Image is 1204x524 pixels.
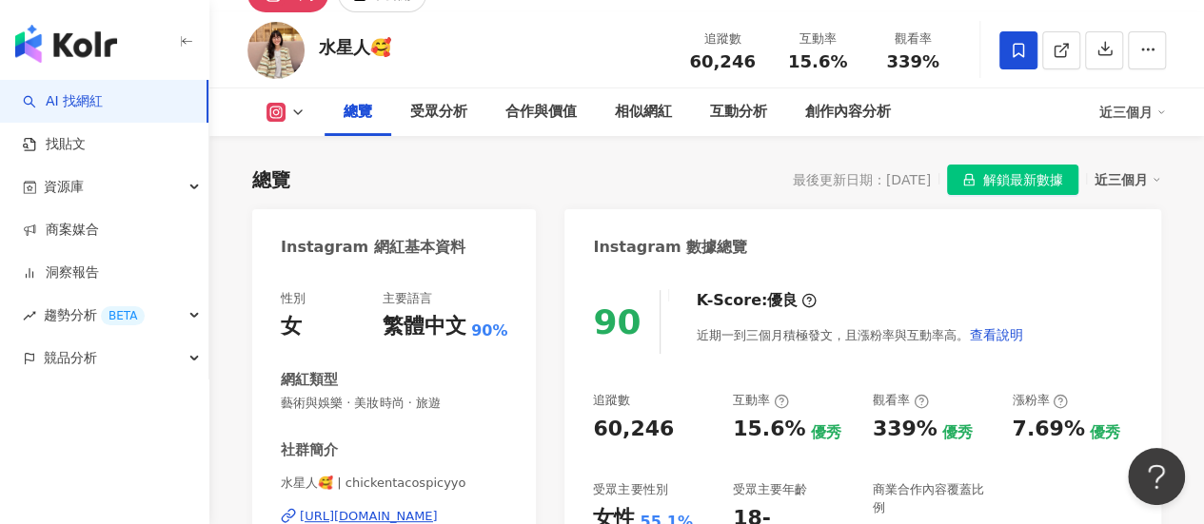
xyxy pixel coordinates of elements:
div: Instagram 網紅基本資料 [281,237,465,258]
span: 競品分析 [44,337,97,379]
span: 解鎖最新數據 [983,165,1063,196]
div: 觀看率 [873,392,929,409]
span: 資源庫 [44,165,84,208]
div: 追蹤數 [593,392,630,409]
a: searchAI 找網紅 [23,92,103,111]
span: 90% [471,320,507,341]
span: 15.6% [788,52,847,71]
div: 追蹤數 [686,29,759,49]
div: 繁體中文 [383,312,466,341]
div: 優秀 [1090,422,1120,443]
img: KOL Avatar [247,22,305,79]
div: 優秀 [942,422,973,443]
div: 受眾分析 [410,101,467,124]
a: 洞察報告 [23,263,99,282]
div: 339% [873,415,938,444]
span: 339% [886,52,939,71]
div: 互動率 [733,392,789,409]
div: 總覽 [344,101,372,124]
div: 水星人🥰 [319,35,391,59]
div: 女 [281,312,302,341]
span: 藝術與娛樂 · 美妝時尚 · 旅遊 [281,395,507,412]
div: 總覽 [252,166,290,193]
span: lock [962,173,976,186]
div: 60,246 [593,415,674,444]
div: 網紅類型 [281,370,338,390]
div: 最後更新日期：[DATE] [793,172,931,187]
div: 性別 [281,290,306,307]
span: 查看說明 [969,327,1022,342]
div: 15.6% [733,415,805,444]
div: 90 [593,302,641,341]
div: 受眾主要性別 [593,481,667,498]
div: BETA [101,306,145,325]
div: 相似網紅 [615,101,672,124]
div: 社群簡介 [281,440,338,460]
div: 互動分析 [710,101,767,124]
div: 受眾主要年齡 [733,481,807,498]
div: 漲粉率 [1012,392,1068,409]
span: 趨勢分析 [44,294,145,337]
a: 找貼文 [23,135,86,154]
div: 近三個月 [1095,167,1161,192]
div: 創作內容分析 [805,101,891,124]
span: rise [23,309,36,322]
div: 商業合作內容覆蓋比例 [873,481,994,515]
button: 查看說明 [968,316,1023,354]
div: 優秀 [810,422,840,443]
div: K-Score : [696,290,817,311]
button: 解鎖最新數據 [947,165,1078,195]
iframe: Help Scout Beacon - Open [1128,448,1185,505]
div: 主要語言 [383,290,432,307]
div: 互動率 [781,29,854,49]
div: 近期一到三個月積極發文，且漲粉率與互動率高。 [696,316,1023,354]
div: Instagram 數據總覽 [593,237,747,258]
div: 近三個月 [1099,97,1166,127]
span: 水星人🥰 | chickentacospicyyo [281,475,507,492]
div: 7.69% [1012,415,1084,444]
div: 優良 [767,290,798,311]
div: 觀看率 [877,29,949,49]
a: 商案媒合 [23,221,99,240]
span: 60,246 [689,51,755,71]
img: logo [15,25,117,63]
div: 合作與價值 [505,101,577,124]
